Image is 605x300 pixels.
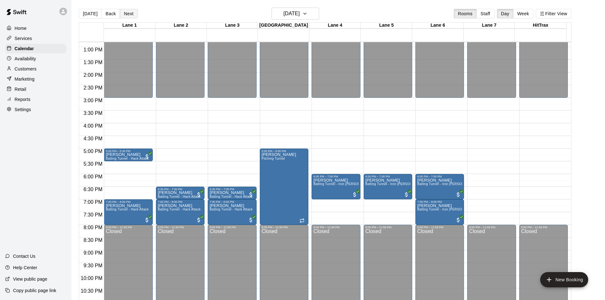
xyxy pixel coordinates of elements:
[412,23,464,29] div: Lane 6
[82,85,104,90] span: 2:30 PM
[82,250,104,256] span: 9:00 PM
[272,8,319,20] button: [DATE]
[156,187,205,199] div: 6:30 PM – 7:00 PM: Nate Salinas
[156,199,205,225] div: 7:00 PM – 8:00 PM: Jeff Cardenas
[158,195,201,198] span: Batting Tunnel - Hack Attack
[309,23,361,29] div: Lane 4
[313,175,358,178] div: 6:00 PM – 7:00 PM
[82,47,104,52] span: 1:00 PM
[158,200,203,203] div: 7:00 PM – 8:00 PM
[5,23,66,33] a: Home
[79,276,104,281] span: 10:00 PM
[513,9,533,18] button: Week
[403,191,410,198] span: All customers have paid
[82,187,104,192] span: 6:30 PM
[260,149,308,225] div: 5:00 PM – 8:00 PM: Joemar
[82,225,104,230] span: 8:00 PM
[82,149,104,154] span: 5:00 PM
[515,23,566,29] div: HitTrax
[540,272,588,287] button: add
[417,200,462,203] div: 7:00 PM – 8:00 PM
[15,96,30,103] p: Reports
[106,150,151,153] div: 5:00 PM – 5:30 PM
[476,9,494,18] button: Staff
[158,208,201,211] span: Batting Tunnel - Hack Attack
[417,182,503,186] span: Batting Tunnel - Iron [PERSON_NAME] Pitching Machine
[417,175,462,178] div: 6:00 PM – 7:00 PM
[210,226,254,229] div: 8:00 PM – 11:59 PM
[208,187,256,199] div: 6:30 PM – 7:00 PM: Nate Salinas
[82,212,104,217] span: 7:30 PM
[82,237,104,243] span: 8:30 PM
[15,45,34,52] p: Calendar
[106,226,151,229] div: 8:00 PM – 11:59 PM
[262,150,306,153] div: 5:00 PM – 8:00 PM
[415,199,464,225] div: 7:00 PM – 8:00 PM: Nate Salinas
[366,182,452,186] span: Batting Tunnel - Iron [PERSON_NAME] Pitching Machine
[415,174,464,199] div: 6:00 PM – 7:00 PM: Ryne Huber
[82,98,104,103] span: 3:00 PM
[454,9,477,18] button: Rooms
[104,199,152,225] div: 7:00 PM – 8:00 PM: Nate Cardenas
[15,86,26,92] p: Retail
[82,110,104,116] span: 3:30 PM
[5,105,66,114] a: Settings
[196,217,202,223] span: All customers have paid
[15,35,32,42] p: Services
[210,208,252,211] span: Batting Tunnel - Hack Attack
[262,157,285,160] span: Pitching Tunnel
[5,84,66,94] a: Retail
[82,174,104,179] span: 6:00 PM
[196,191,202,198] span: All customers have paid
[13,276,47,282] p: View public page
[13,264,37,271] p: Help Center
[155,23,207,29] div: Lane 2
[82,72,104,78] span: 2:00 PM
[82,161,104,167] span: 5:30 PM
[82,136,104,141] span: 4:30 PM
[15,25,27,31] p: Home
[158,226,203,229] div: 8:00 PM – 11:59 PM
[469,226,514,229] div: 8:00 PM – 11:59 PM
[364,174,412,199] div: 6:00 PM – 7:00 PM: Ryne Huber
[497,9,514,18] button: Day
[5,74,66,84] a: Marketing
[521,226,566,229] div: 8:00 PM – 11:59 PM
[5,44,66,53] div: Calendar
[312,174,360,199] div: 6:00 PM – 7:00 PM: Noah Lukach
[417,208,503,211] span: Batting Tunnel - Iron [PERSON_NAME] Pitching Machine
[299,218,305,223] span: Recurring event
[262,226,306,229] div: 8:00 PM – 11:59 PM
[5,95,66,104] a: Reports
[536,9,571,18] button: Filter View
[366,226,410,229] div: 8:00 PM – 11:59 PM
[13,253,36,259] p: Contact Us
[455,191,461,198] span: All customers have paid
[210,188,254,191] div: 6:30 PM – 7:00 PM
[15,56,36,62] p: Availability
[248,217,254,223] span: All customers have paid
[210,200,254,203] div: 7:00 PM – 8:00 PM
[106,157,149,160] span: Batting Tunnel - Hack Attack
[106,200,151,203] div: 7:00 PM – 8:00 PM
[366,175,410,178] div: 6:00 PM – 7:00 PM
[313,226,358,229] div: 8:00 PM – 11:59 PM
[82,123,104,129] span: 4:00 PM
[208,199,256,225] div: 7:00 PM – 8:00 PM: Nate Salinas
[455,217,461,223] span: All customers have paid
[82,263,104,268] span: 9:30 PM
[106,208,149,211] span: Batting Tunnel - Hack Attack
[15,66,37,72] p: Customers
[284,9,300,18] h6: [DATE]
[361,23,412,29] div: Lane 5
[15,106,31,113] p: Settings
[207,23,258,29] div: Lane 3
[13,287,56,294] p: Copy public page link
[158,188,203,191] div: 6:30 PM – 7:00 PM
[104,149,152,161] div: 5:00 PM – 5:30 PM: Brayden Cevallos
